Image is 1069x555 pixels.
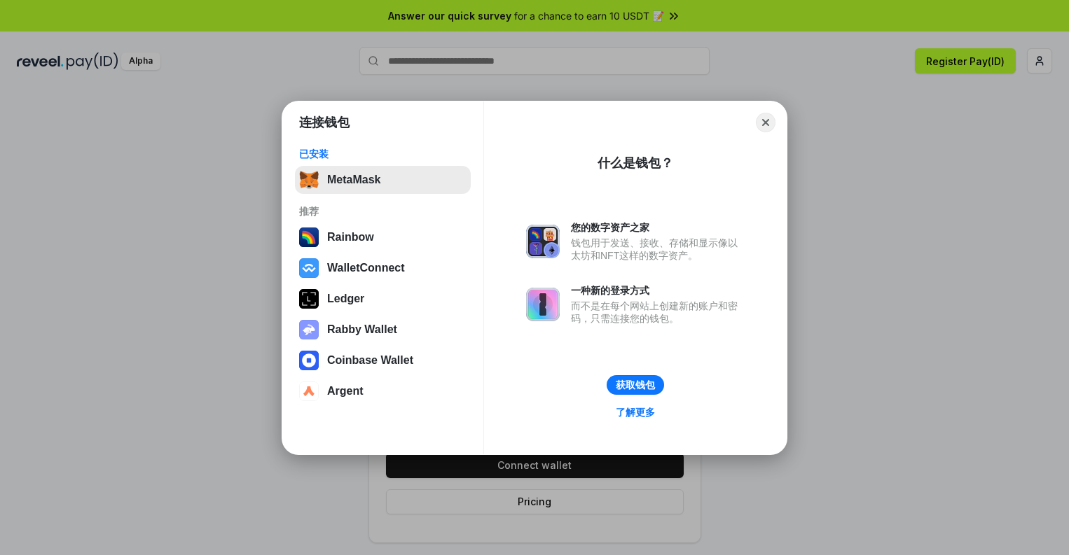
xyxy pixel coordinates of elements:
div: WalletConnect [327,262,405,274]
div: Argent [327,385,364,398]
div: 什么是钱包？ [598,155,673,171]
div: MetaMask [327,174,380,186]
button: MetaMask [295,166,471,194]
img: svg+xml,%3Csvg%20fill%3D%22none%22%20height%3D%2233%22%20viewBox%3D%220%200%2035%2033%22%20width%... [299,170,319,190]
div: 您的数字资产之家 [571,221,745,234]
img: svg+xml,%3Csvg%20width%3D%22120%22%20height%3D%22120%22%20viewBox%3D%220%200%20120%20120%22%20fil... [299,227,319,247]
div: 钱包用于发送、接收、存储和显示像以太坊和NFT这样的数字资产。 [571,237,745,262]
img: svg+xml,%3Csvg%20width%3D%2228%22%20height%3D%2228%22%20viewBox%3D%220%200%2028%2028%22%20fill%3D... [299,381,319,401]
div: 而不是在每个网站上创建新的账户和密码，只需连接您的钱包。 [571,300,745,325]
img: svg+xml,%3Csvg%20width%3D%2228%22%20height%3D%2228%22%20viewBox%3D%220%200%2028%2028%22%20fill%3D... [299,351,319,370]
button: Close [756,113,775,132]
div: 了解更多 [616,406,655,419]
button: 获取钱包 [607,375,664,395]
button: Coinbase Wallet [295,346,471,374]
h1: 连接钱包 [299,114,350,131]
button: Rainbow [295,223,471,251]
div: 获取钱包 [616,379,655,391]
button: WalletConnect [295,254,471,282]
div: 一种新的登录方式 [571,284,745,297]
img: svg+xml,%3Csvg%20width%3D%2228%22%20height%3D%2228%22%20viewBox%3D%220%200%2028%2028%22%20fill%3D... [299,258,319,278]
div: Coinbase Wallet [327,354,413,367]
img: svg+xml,%3Csvg%20xmlns%3D%22http%3A%2F%2Fwww.w3.org%2F2000%2Fsvg%22%20fill%3D%22none%22%20viewBox... [526,225,560,258]
img: svg+xml,%3Csvg%20xmlns%3D%22http%3A%2F%2Fwww.w3.org%2F2000%2Fsvg%22%20fill%3D%22none%22%20viewBox... [526,288,560,321]
img: svg+xml,%3Csvg%20xmlns%3D%22http%3A%2F%2Fwww.w3.org%2F2000%2Fsvg%22%20width%3D%2228%22%20height%3... [299,289,319,309]
div: Ledger [327,293,364,305]
button: Rabby Wallet [295,316,471,344]
div: 已安装 [299,148,467,160]
img: svg+xml,%3Csvg%20xmlns%3D%22http%3A%2F%2Fwww.w3.org%2F2000%2Fsvg%22%20fill%3D%22none%22%20viewBox... [299,320,319,339]
a: 了解更多 [607,403,663,421]
div: Rainbow [327,231,374,244]
div: 推荐 [299,205,467,218]
button: Argent [295,377,471,405]
div: Rabby Wallet [327,323,397,336]
button: Ledger [295,285,471,313]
